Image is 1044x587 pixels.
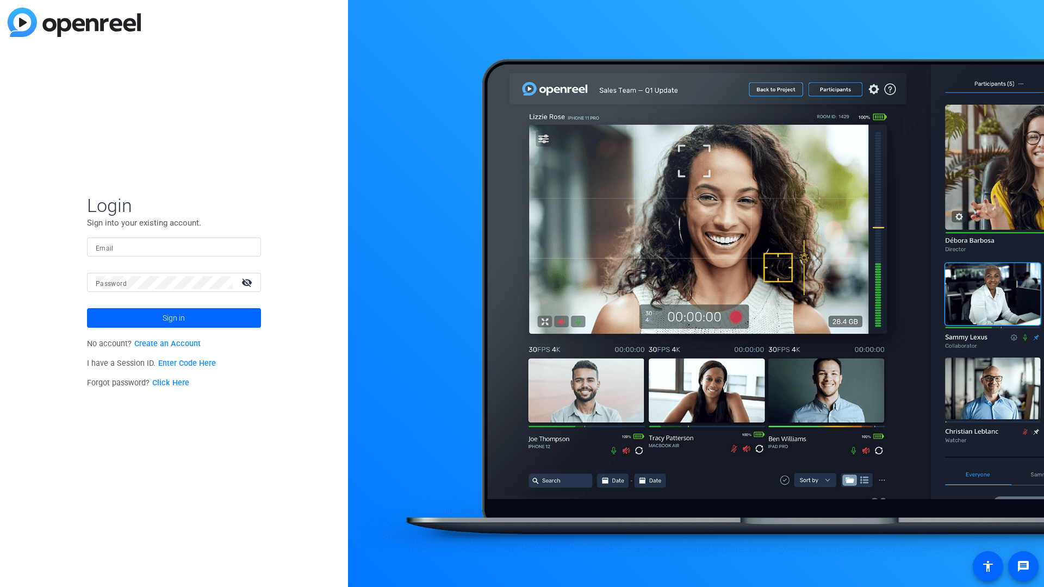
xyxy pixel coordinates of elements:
button: Sign in [87,308,261,328]
p: Sign into your existing account. [87,217,261,229]
mat-label: Email [96,245,114,252]
mat-icon: message [1017,560,1030,573]
span: Sign in [163,304,185,332]
mat-icon: accessibility [981,560,995,573]
input: Enter Email Address [96,241,252,254]
a: Click Here [152,378,189,388]
span: No account? [87,339,201,348]
span: I have a Session ID. [87,359,216,368]
span: Login [87,194,261,217]
img: blue-gradient.svg [8,8,141,37]
mat-icon: visibility_off [235,274,261,290]
a: Create an Account [134,339,201,348]
a: Enter Code Here [158,359,216,368]
span: Forgot password? [87,378,189,388]
mat-label: Password [96,280,127,288]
